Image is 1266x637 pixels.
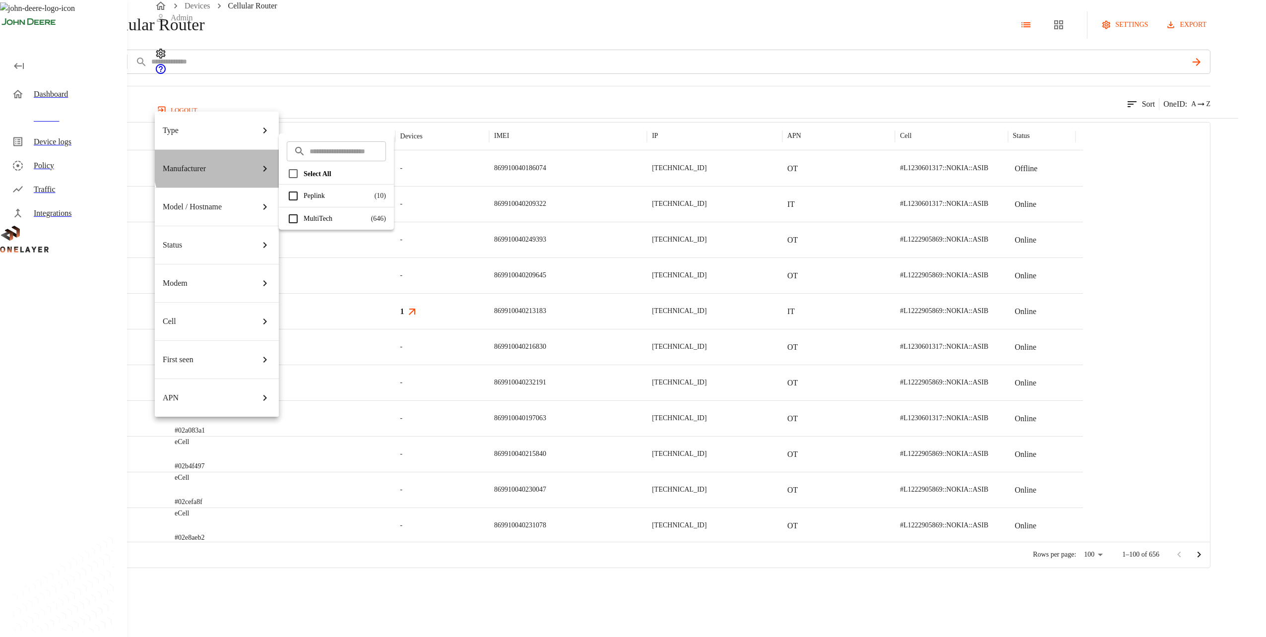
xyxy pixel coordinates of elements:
[163,354,193,366] p: First seen
[163,239,182,251] p: Status
[371,213,386,224] p: ( 646 )
[163,392,179,404] p: APN
[304,169,386,179] p: Select All
[163,316,176,327] p: Cell
[304,213,366,224] p: MultiTech
[375,191,386,201] p: ( 10 )
[163,277,188,289] p: Modem
[163,163,206,175] p: Manufacturer
[163,125,179,136] p: Type
[163,201,222,213] p: Model / Hostname
[304,191,370,201] p: Peplink
[155,112,279,417] ul: add filter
